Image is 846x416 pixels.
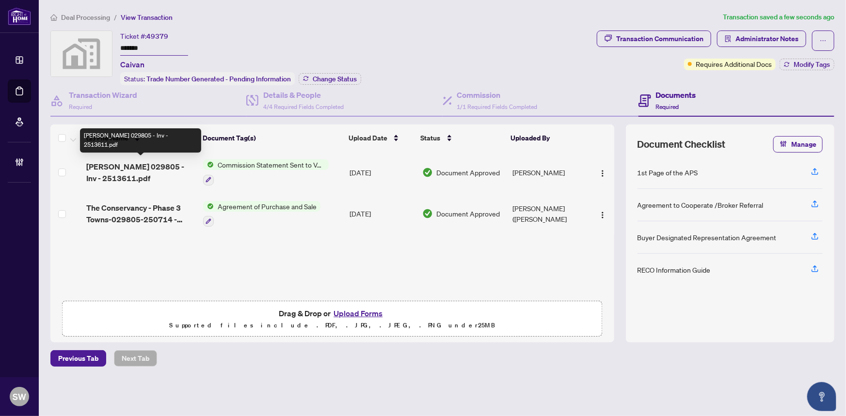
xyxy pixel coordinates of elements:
[203,159,214,170] img: Status Icon
[507,124,586,152] th: Uploaded By
[63,301,602,337] span: Drag & Drop orUpload FormsSupported files include .PDF, .JPG, .JPEG, .PNG under25MB
[86,202,196,225] span: The Conservancy - Phase 3 Towns-029805-250714 - [GEOGRAPHIC_DATA] APS Master Template OHB_Increas...
[599,211,607,219] img: Logo
[656,103,679,110] span: Required
[725,35,732,42] span: solution
[69,89,137,101] h4: Transaction Wizard
[595,206,610,221] button: Logo
[199,124,345,152] th: Document Tag(s)
[421,133,441,143] span: Status
[773,136,823,153] button: Manage
[638,264,711,275] div: RECO Information Guide
[457,89,538,101] h4: Commission
[146,32,168,41] span: 49379
[68,320,596,331] p: Supported files include .PDF, .JPG, .JPEG, .PNG under 25 MB
[735,31,798,46] span: Administrator Notes
[80,128,201,153] div: [PERSON_NAME] 029805 - Inv - 2513611.pdf
[346,152,418,193] td: [DATE]
[780,59,834,70] button: Modify Tags
[263,103,344,110] span: 4/4 Required Fields Completed
[656,89,696,101] h4: Documents
[86,161,196,184] span: [PERSON_NAME] 029805 - Inv - 2513611.pdf
[120,31,168,42] div: Ticket #:
[61,13,110,22] span: Deal Processing
[437,167,500,178] span: Document Approved
[509,152,589,193] td: [PERSON_NAME]
[279,307,385,320] span: Drag & Drop or
[114,350,157,367] button: Next Tab
[599,169,607,177] img: Logo
[203,201,214,212] img: Status Icon
[457,103,538,110] span: 1/1 Required Fields Completed
[638,200,764,210] div: Agreement to Cooperate /Broker Referral
[417,124,507,152] th: Status
[58,351,98,366] span: Previous Tab
[345,124,417,152] th: Upload Date
[346,193,418,235] td: [DATE]
[638,138,726,151] span: Document Checklist
[121,13,173,22] span: View Transaction
[13,390,26,403] span: SW
[50,350,106,367] button: Previous Tab
[203,159,329,185] button: Status IconCommission Statement Sent to Vendor
[422,167,433,178] img: Document Status
[597,31,711,47] button: Transaction Communication
[313,76,357,82] span: Change Status
[82,124,199,152] th: (2) File Name
[638,232,777,243] div: Buyer Designated Representation Agreement
[794,61,830,68] span: Modify Tags
[638,167,698,178] div: 1st Page of the APS
[349,133,387,143] span: Upload Date
[807,382,836,411] button: Open asap
[717,31,806,47] button: Administrator Notes
[509,193,589,235] td: [PERSON_NAME] ([PERSON_NAME]
[50,14,57,21] span: home
[214,159,329,170] span: Commission Statement Sent to Vendor
[723,12,834,23] article: Transaction saved a few seconds ago
[120,59,144,70] span: Caivan
[51,31,112,77] img: svg%3e
[69,103,92,110] span: Required
[437,208,500,219] span: Document Approved
[203,201,320,227] button: Status IconAgreement of Purchase and Sale
[791,137,816,152] span: Manage
[616,31,703,46] div: Transaction Communication
[8,7,31,25] img: logo
[214,201,320,212] span: Agreement of Purchase and Sale
[263,89,344,101] h4: Details & People
[422,208,433,219] img: Document Status
[120,72,295,85] div: Status:
[146,75,291,83] span: Trade Number Generated - Pending Information
[696,59,772,69] span: Requires Additional Docs
[331,307,385,320] button: Upload Forms
[299,73,361,85] button: Change Status
[595,165,610,180] button: Logo
[114,12,117,23] li: /
[820,37,827,44] span: ellipsis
